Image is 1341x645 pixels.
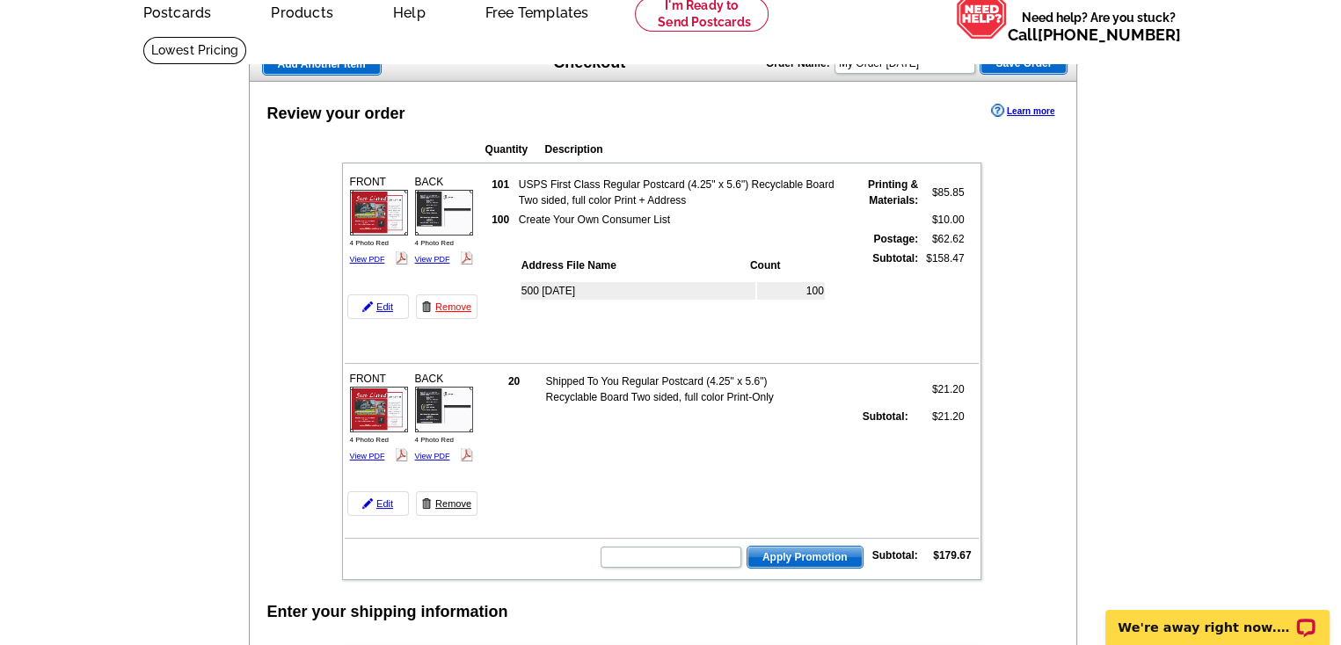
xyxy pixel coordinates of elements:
[262,53,382,76] a: Add Another Item
[415,452,450,460] a: View PDF
[544,141,866,158] th: Description
[350,239,389,247] span: 4 Photo Red
[362,498,373,509] img: pencil-icon.gif
[460,448,473,461] img: pdf_logo.png
[911,408,966,425] td: $21.20
[350,255,385,264] a: View PDF
[921,230,965,248] td: $62.62
[421,301,432,312] img: trashcan-icon.gif
[991,104,1054,118] a: Learn more
[521,282,755,300] td: 500 [DATE]
[347,294,409,319] a: Edit
[1094,590,1341,645] iframe: LiveChat chat widget
[267,600,508,624] div: Enter your shipping information
[492,214,509,226] strong: 100
[1038,25,1181,44] a: [PHONE_NUMBER]
[415,387,473,431] img: small-thumb.jpg
[350,387,408,431] img: small-thumb.jpg
[518,211,849,228] td: Create Your Own Consumer List
[395,448,408,461] img: pdf_logo.png
[415,255,450,264] a: View PDF
[872,252,918,265] strong: Subtotal:
[868,178,918,207] strong: Printing & Materials:
[1008,25,1181,44] span: Call
[415,239,454,247] span: 4 Photo Red
[347,171,411,269] div: FRONT
[518,176,849,209] td: USPS First Class Regular Postcard (4.25" x 5.6") Recyclable Board Two sided, full color Print + A...
[416,491,477,516] a: Remove
[521,257,747,274] th: Address File Name
[492,178,509,191] strong: 101
[415,436,454,444] span: 4 Photo Red
[350,452,385,460] a: View PDF
[872,549,918,562] strong: Subtotal:
[873,233,918,245] strong: Postage:
[415,190,473,235] img: small-thumb.jpg
[263,54,381,75] span: Add Another Item
[421,498,432,509] img: trashcan-icon.gif
[933,549,971,562] strong: $179.67
[749,257,825,274] th: Count
[412,368,476,466] div: BACK
[863,410,908,423] strong: Subtotal:
[395,251,408,265] img: pdf_logo.png
[485,141,543,158] th: Quantity
[460,251,473,265] img: pdf_logo.png
[350,436,389,444] span: 4 Photo Red
[347,368,411,466] div: FRONT
[747,546,864,569] button: Apply Promotion
[267,102,405,126] div: Review your order
[1008,9,1190,44] span: Need help? Are you stuck?
[508,375,520,388] strong: 20
[347,491,409,516] a: Edit
[921,211,965,228] td: $10.00
[757,282,825,300] td: 100
[911,373,966,406] td: $21.20
[350,190,408,235] img: small-thumb.jpg
[921,250,965,341] td: $158.47
[412,171,476,269] div: BACK
[747,547,863,568] span: Apply Promotion
[545,373,800,406] td: Shipped To You Regular Postcard (4.25" x 5.6") Recyclable Board Two sided, full color Print-Only
[416,294,477,319] a: Remove
[921,176,965,209] td: $85.85
[362,301,373,312] img: pencil-icon.gif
